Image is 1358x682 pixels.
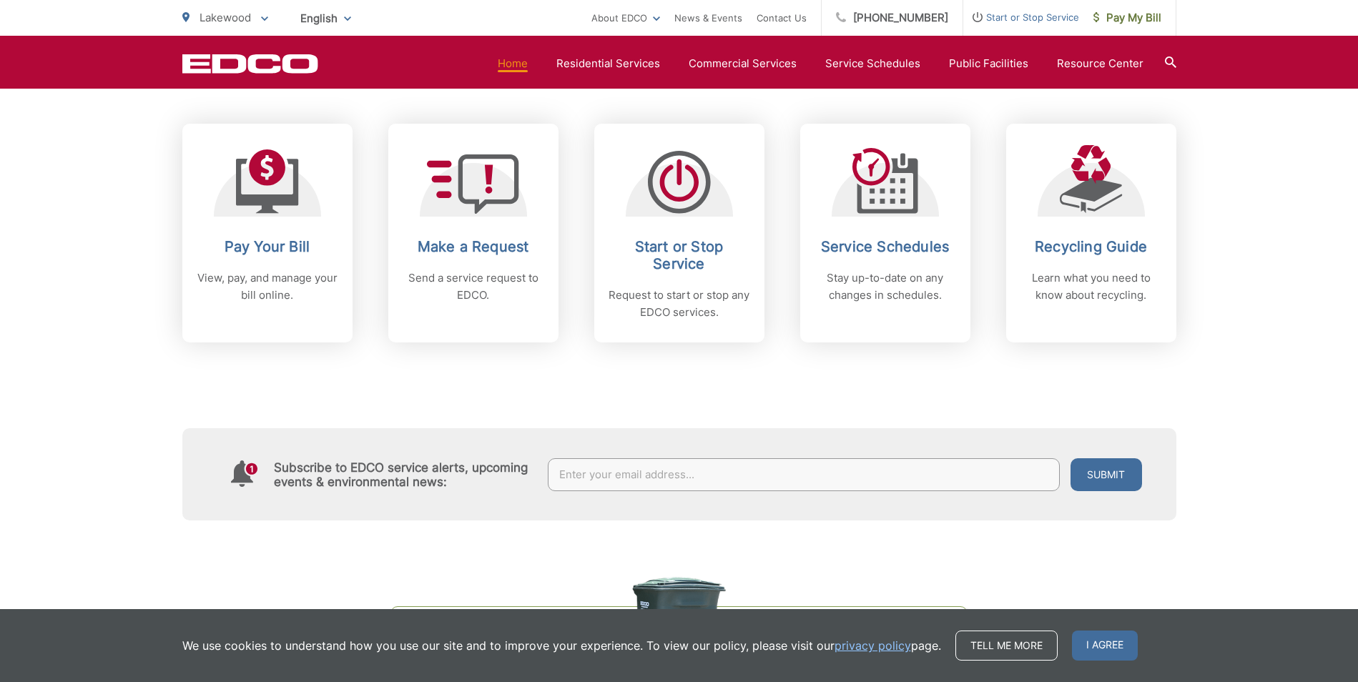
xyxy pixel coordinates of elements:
[1057,55,1143,72] a: Resource Center
[1071,458,1142,491] button: Submit
[609,287,750,321] p: Request to start or stop any EDCO services.
[197,238,338,255] h2: Pay Your Bill
[815,270,956,304] p: Stay up-to-date on any changes in schedules.
[689,55,797,72] a: Commercial Services
[556,55,660,72] a: Residential Services
[1006,124,1176,342] a: Recycling Guide Learn what you need to know about recycling.
[1072,631,1138,661] span: I agree
[403,238,544,255] h2: Make a Request
[498,55,528,72] a: Home
[591,9,660,26] a: About EDCO
[674,9,742,26] a: News & Events
[825,55,920,72] a: Service Schedules
[182,54,318,74] a: EDCD logo. Return to the homepage.
[197,270,338,304] p: View, pay, and manage your bill online.
[182,124,353,342] a: Pay Your Bill View, pay, and manage your bill online.
[949,55,1028,72] a: Public Facilities
[1020,270,1162,304] p: Learn what you need to know about recycling.
[274,460,534,489] h4: Subscribe to EDCO service alerts, upcoming events & environmental news:
[757,9,807,26] a: Contact Us
[800,124,970,342] a: Service Schedules Stay up-to-date on any changes in schedules.
[182,637,941,654] p: We use cookies to understand how you use our site and to improve your experience. To view our pol...
[548,458,1060,491] input: Enter your email address...
[200,11,251,24] span: Lakewood
[388,124,559,342] a: Make a Request Send a service request to EDCO.
[1020,238,1162,255] h2: Recycling Guide
[1093,9,1161,26] span: Pay My Bill
[609,238,750,272] h2: Start or Stop Service
[403,270,544,304] p: Send a service request to EDCO.
[815,238,956,255] h2: Service Schedules
[290,6,362,31] span: English
[955,631,1058,661] a: Tell me more
[835,637,911,654] a: privacy policy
